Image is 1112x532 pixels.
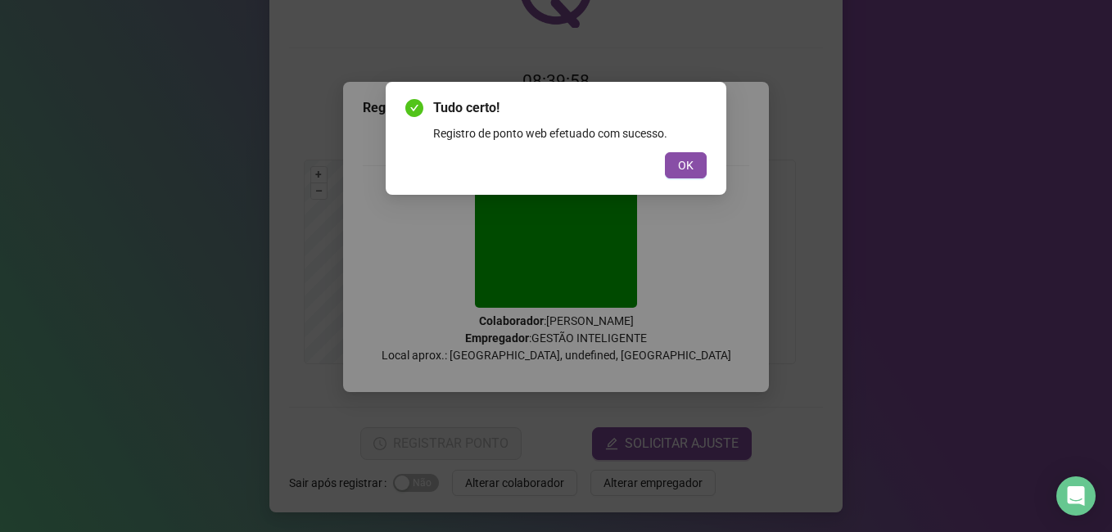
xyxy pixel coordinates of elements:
[433,98,707,118] span: Tudo certo!
[1056,476,1096,516] div: Open Intercom Messenger
[433,124,707,142] div: Registro de ponto web efetuado com sucesso.
[678,156,694,174] span: OK
[665,152,707,178] button: OK
[405,99,423,117] span: check-circle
